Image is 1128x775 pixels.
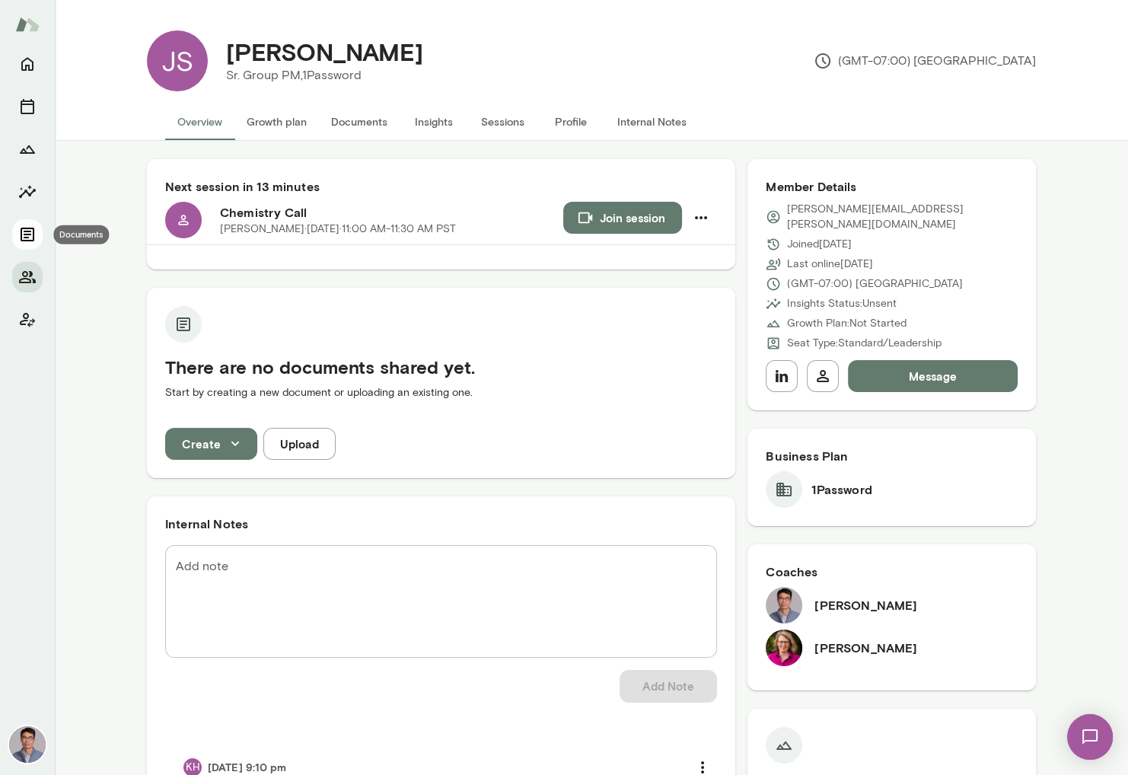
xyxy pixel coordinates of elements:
[787,336,942,351] p: Seat Type: Standard/Leadership
[811,480,871,499] h6: 1Password
[12,177,43,207] button: Insights
[165,385,717,400] p: Start by creating a new document or uploading an existing one.
[319,104,400,140] button: Documents
[12,262,43,292] button: Members
[814,52,1036,70] p: (GMT-07:00) [GEOGRAPHIC_DATA]
[848,360,1018,392] button: Message
[147,30,208,91] div: JS
[787,276,963,292] p: (GMT-07:00) [GEOGRAPHIC_DATA]
[766,447,1018,465] h6: Business Plan
[220,222,456,237] p: [PERSON_NAME] · [DATE] · 11:00 AM-11:30 AM PST
[12,134,43,164] button: Growth Plan
[226,66,423,85] p: Sr. Group PM, 1Password
[165,428,257,460] button: Create
[263,428,336,460] button: Upload
[12,219,43,250] button: Documents
[537,104,605,140] button: Profile
[787,296,897,311] p: Insights Status: Unsent
[814,596,917,614] h6: [PERSON_NAME]
[165,355,717,379] h5: There are no documents shared yet.
[220,203,563,222] h6: Chemistry Call
[12,49,43,79] button: Home
[400,104,468,140] button: Insights
[234,104,319,140] button: Growth plan
[53,225,109,244] div: Documents
[468,104,537,140] button: Sessions
[165,515,717,533] h6: Internal Notes
[787,257,873,272] p: Last online [DATE]
[766,563,1018,581] h6: Coaches
[226,37,423,66] h4: [PERSON_NAME]
[787,237,852,252] p: Joined [DATE]
[165,177,717,196] h6: Next session in 13 minutes
[787,316,907,331] p: Growth Plan: Not Started
[766,587,802,624] img: Victor Chan
[208,760,286,775] h6: [DATE] 9:10 pm
[766,177,1018,196] h6: Member Details
[12,305,43,335] button: Client app
[563,202,682,234] button: Join session
[165,104,234,140] button: Overview
[766,630,802,666] img: Trina Mays
[814,639,917,657] h6: [PERSON_NAME]
[787,202,1018,232] p: [PERSON_NAME][EMAIL_ADDRESS][PERSON_NAME][DOMAIN_NAME]
[605,104,699,140] button: Internal Notes
[12,91,43,122] button: Sessions
[15,10,40,39] img: Mento
[9,726,46,763] img: Victor Chan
